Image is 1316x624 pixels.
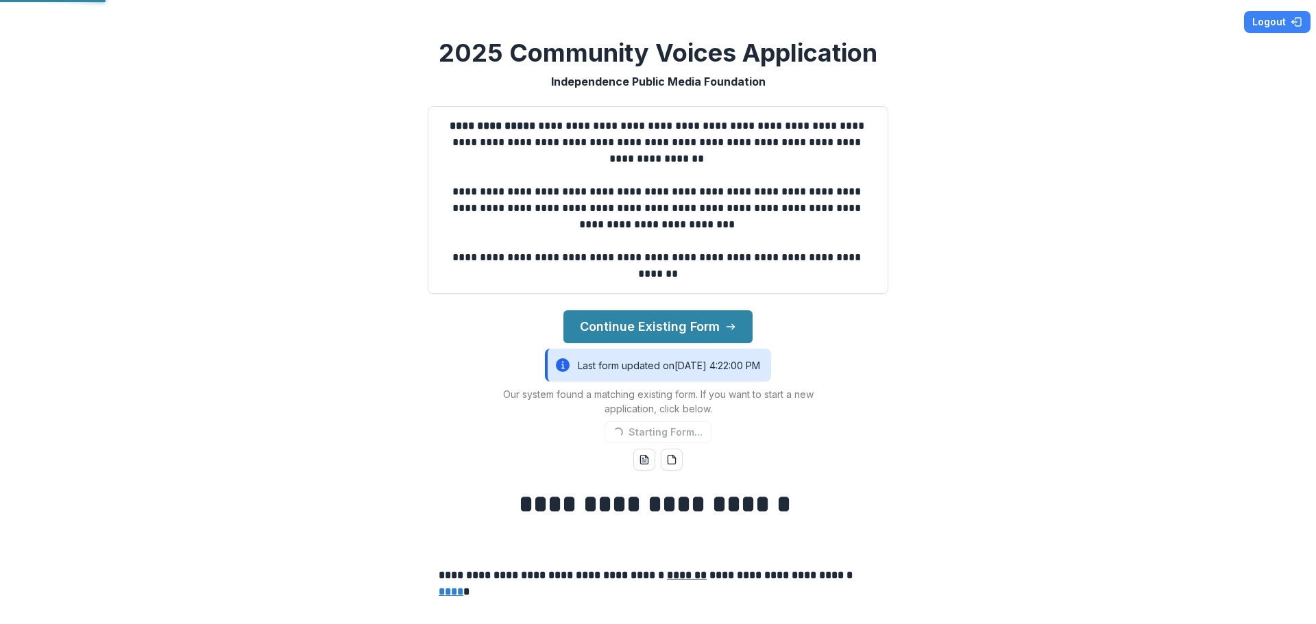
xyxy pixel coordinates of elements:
[563,310,753,343] button: Continue Existing Form
[605,421,711,443] button: Starting Form...
[487,387,829,416] p: Our system found a matching existing form. If you want to start a new application, click below.
[545,349,771,382] div: Last form updated on [DATE] 4:22:00 PM
[661,449,683,471] button: pdf-download
[1244,11,1311,33] button: Logout
[439,38,877,68] h2: 2025 Community Voices Application
[633,449,655,471] button: word-download
[551,73,766,90] p: Independence Public Media Foundation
